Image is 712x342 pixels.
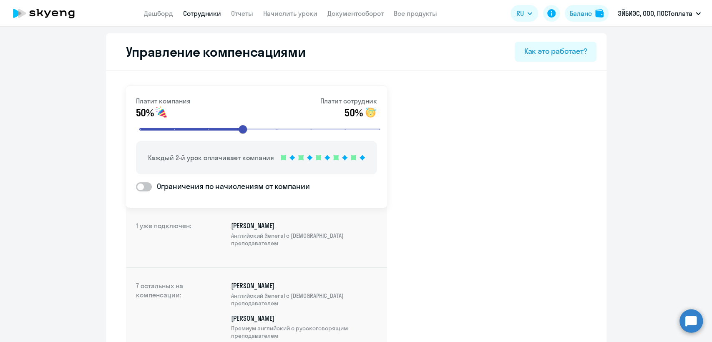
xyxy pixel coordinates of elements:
[155,106,168,119] img: smile
[364,106,377,119] img: smile
[144,9,173,18] a: Дашборд
[614,3,705,23] button: ЭЙБИЭС, ООО, ПОСТоплата
[524,46,587,57] div: Как это работает?
[231,292,377,307] span: Английский General с [DEMOGRAPHIC_DATA] преподавателем
[231,314,377,339] p: [PERSON_NAME]
[394,9,437,18] a: Все продукты
[320,96,377,106] p: Платит сотрудник
[116,43,306,60] h2: Управление компенсациями
[231,324,377,339] span: Премиум английский с русскоговорящим преподавателем
[136,106,154,119] span: 50%
[565,5,609,22] button: Балансbalance
[231,281,377,307] p: [PERSON_NAME]
[136,96,191,106] p: Платит компания
[618,8,692,18] p: ЭЙБИЭС, ООО, ПОСТоплата
[515,42,596,62] button: Как это работает?
[263,9,317,18] a: Начислить уроки
[148,153,274,163] p: Каждый 2-й урок оплачивает компания
[231,221,377,247] p: [PERSON_NAME]
[595,9,604,18] img: balance
[570,8,592,18] div: Баланс
[231,232,377,247] span: Английский General с [DEMOGRAPHIC_DATA] преподавателем
[516,8,524,18] span: RU
[136,221,203,254] h4: 1 уже подключен:
[511,5,538,22] button: RU
[231,9,253,18] a: Отчеты
[152,181,310,192] span: Ограничения по начислениям от компании
[327,9,384,18] a: Документооборот
[345,106,362,119] span: 50%
[183,9,221,18] a: Сотрудники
